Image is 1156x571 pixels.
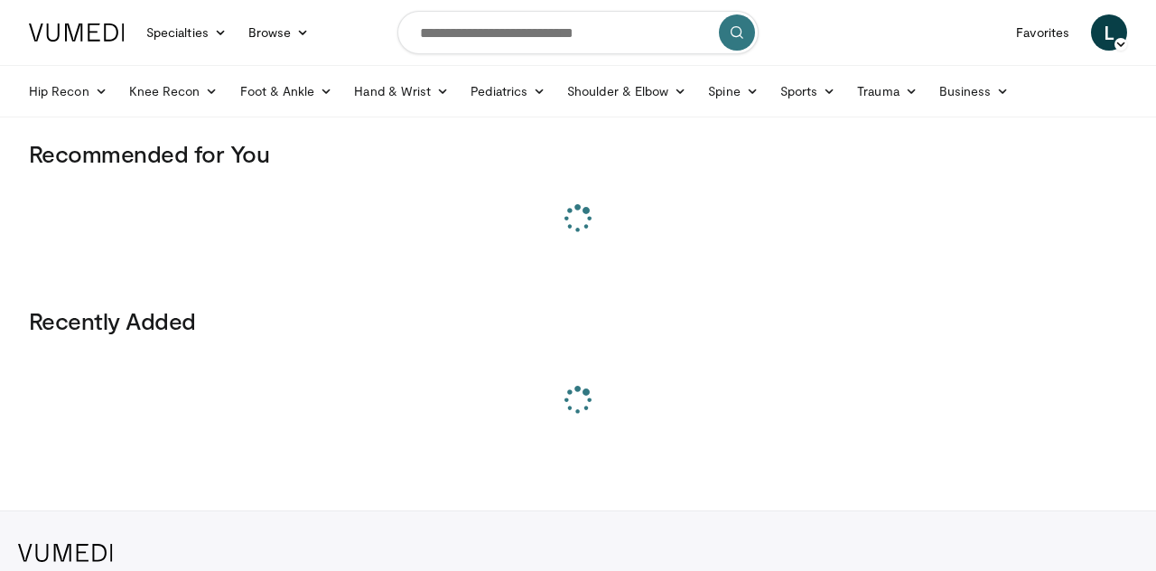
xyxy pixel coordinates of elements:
[556,73,697,109] a: Shoulder & Elbow
[928,73,1021,109] a: Business
[460,73,556,109] a: Pediatrics
[769,73,847,109] a: Sports
[18,544,113,562] img: VuMedi Logo
[18,73,118,109] a: Hip Recon
[118,73,229,109] a: Knee Recon
[29,139,1127,168] h3: Recommended for You
[238,14,321,51] a: Browse
[343,73,460,109] a: Hand & Wrist
[846,73,928,109] a: Trauma
[1005,14,1080,51] a: Favorites
[397,11,759,54] input: Search topics, interventions
[697,73,769,109] a: Spine
[135,14,238,51] a: Specialties
[229,73,344,109] a: Foot & Ankle
[29,306,1127,335] h3: Recently Added
[29,23,125,42] img: VuMedi Logo
[1091,14,1127,51] a: L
